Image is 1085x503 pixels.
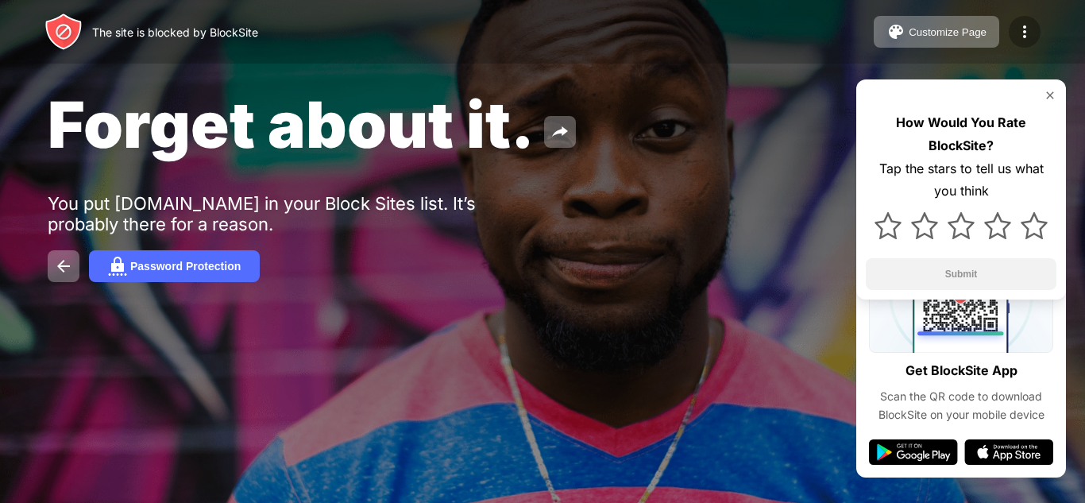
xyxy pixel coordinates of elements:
img: rate-us-close.svg [1044,89,1056,102]
img: app-store.svg [964,439,1053,465]
img: header-logo.svg [44,13,83,51]
button: Password Protection [89,250,260,282]
div: Scan the QR code to download BlockSite on your mobile device [869,388,1053,424]
img: star.svg [1021,212,1048,239]
div: The site is blocked by BlockSite [92,25,258,39]
img: pallet.svg [886,22,905,41]
img: google-play.svg [869,439,958,465]
button: Customize Page [874,16,999,48]
img: star.svg [948,212,975,239]
img: back.svg [54,257,73,276]
div: Get BlockSite App [905,359,1017,382]
img: star.svg [984,212,1011,239]
span: Forget about it. [48,86,535,163]
img: star.svg [911,212,938,239]
img: password.svg [108,257,127,276]
div: Password Protection [130,260,241,273]
img: star.svg [875,212,902,239]
div: Customize Page [909,26,987,38]
div: How Would You Rate BlockSite? [866,111,1056,157]
button: Submit [866,258,1056,290]
div: You put [DOMAIN_NAME] in your Block Sites list. It’s probably there for a reason. [48,193,539,234]
img: menu-icon.svg [1015,22,1034,41]
div: Tap the stars to tell us what you think [866,157,1056,203]
img: share.svg [550,122,570,141]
